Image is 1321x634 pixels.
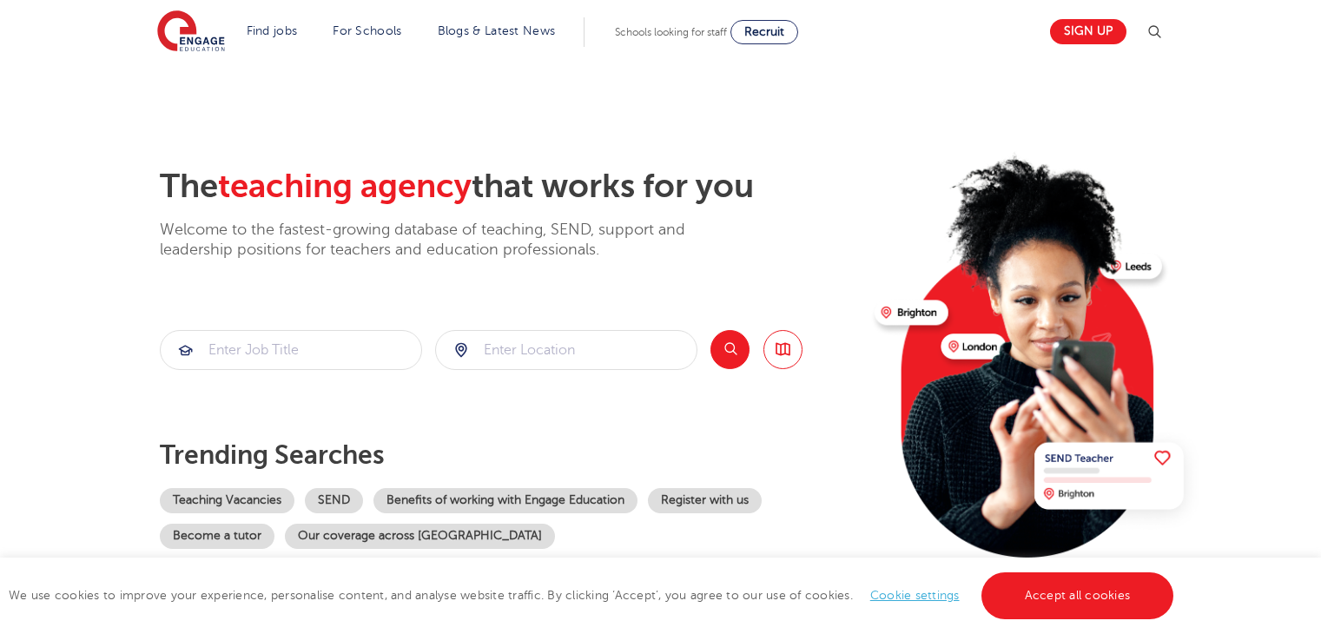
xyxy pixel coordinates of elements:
a: Sign up [1050,19,1126,44]
span: teaching agency [218,168,472,205]
input: Submit [161,331,421,369]
a: Accept all cookies [981,572,1174,619]
a: Find jobs [247,24,298,37]
span: We use cookies to improve your experience, personalise content, and analyse website traffic. By c... [9,589,1178,602]
h2: The that works for you [160,167,861,207]
a: Benefits of working with Engage Education [373,488,637,513]
a: Cookie settings [870,589,960,602]
a: Teaching Vacancies [160,488,294,513]
a: Blogs & Latest News [438,24,556,37]
img: Engage Education [157,10,225,54]
a: SEND [305,488,363,513]
div: Submit [435,330,697,370]
p: Welcome to the fastest-growing database of teaching, SEND, support and leadership positions for t... [160,220,733,261]
a: Register with us [648,488,762,513]
span: Schools looking for staff [615,26,727,38]
a: Recruit [730,20,798,44]
a: Become a tutor [160,524,274,549]
button: Search [710,330,750,369]
input: Submit [436,331,697,369]
div: Submit [160,330,422,370]
a: For Schools [333,24,401,37]
a: Our coverage across [GEOGRAPHIC_DATA] [285,524,555,549]
p: Trending searches [160,439,861,471]
span: Recruit [744,25,784,38]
